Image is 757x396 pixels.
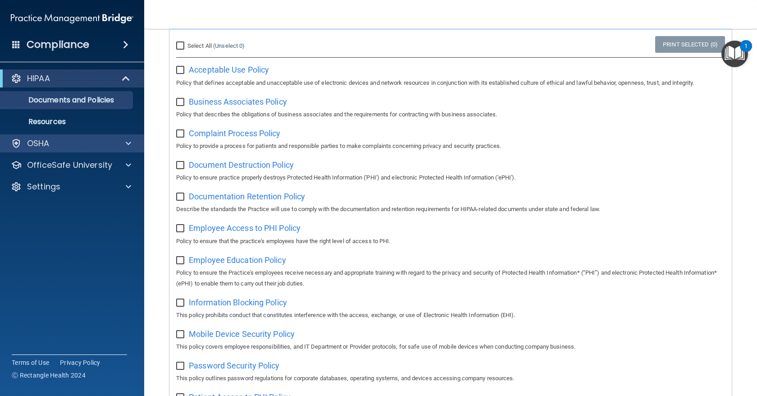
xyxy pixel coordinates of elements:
[176,172,725,183] p: Policy to ensure practice properly destroys Protected Health Information ('PHI') and electronic P...
[176,42,187,50] input: Select All (Unselect 0)
[721,41,748,67] button: Open Resource Center, 1 new notification
[11,138,131,149] a: OSHA
[189,65,269,74] span: Acceptable Use Policy
[6,117,129,126] p: Resources
[176,341,725,352] p: This policy covers employee responsibilities, and IT Department or Provider protocols, for safe u...
[176,267,725,289] p: Policy to ensure the Practice's employees receive necessary and appropriate training with regard ...
[601,332,746,368] iframe: Drift Widget Chat Controller
[12,358,49,367] a: Terms of Use
[189,160,294,170] span: Document Destruction Policy
[189,223,301,233] span: Employee Access to PHI Policy
[27,38,89,51] h4: Compliance
[176,78,725,88] p: Policy that defines acceptable and unacceptable use of electronic devices and network resources i...
[12,371,86,380] span: Ⓒ Rectangle Health 2024
[6,96,129,105] p: Documents and Policies
[27,138,50,149] p: OSHA
[213,42,245,49] a: (Unselect 0)
[27,181,60,192] p: Settings
[189,329,295,339] span: Mobile Device Security Policy
[11,181,131,192] a: Settings
[11,73,131,84] a: HIPAA
[176,109,725,120] p: Policy that describes the obligations of business associates and the requirements for contracting...
[189,361,279,370] span: Password Security Policy
[27,73,50,84] p: HIPAA
[11,160,131,170] a: OfficeSafe University
[27,160,112,170] p: OfficeSafe University
[176,204,725,215] p: Describe the standards the Practice will use to comply with the documentation and retention requi...
[189,129,280,138] span: Complaint Process Policy
[176,236,725,247] p: Policy to ensure that the practice's employees have the right level of access to PHI.
[60,358,100,367] a: Privacy Policy
[189,97,287,106] span: Business Associates Policy
[655,36,725,53] a: Print Selected (0)
[11,9,133,28] img: PMB logo
[176,310,725,321] p: This policy prohibits conduct that constitutes interference with the access, exchange, or use of ...
[189,192,305,201] span: Documentation Retention Policy
[189,298,287,307] span: Information Blocking Policy
[187,42,212,49] span: Select All
[189,255,286,265] span: Employee Education Policy
[744,46,748,58] div: 1
[176,141,725,152] p: Policy to provide a process for patients and responsible parties to make complaints concerning pr...
[176,373,725,384] p: This policy outlines password regulations for corporate databases, operating systems, and devices...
